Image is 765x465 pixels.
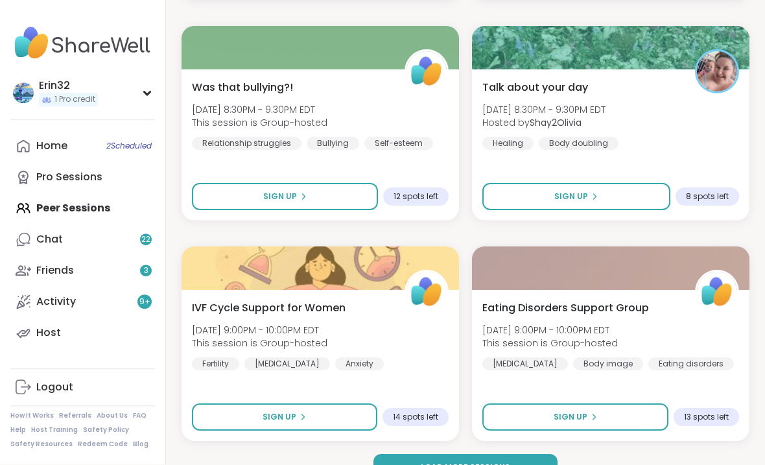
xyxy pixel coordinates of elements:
[36,264,74,278] div: Friends
[54,95,95,106] span: 1 Pro credit
[697,52,737,92] img: Shay2Olivia
[192,104,327,117] span: [DATE] 8:30PM - 9:30PM EDT
[307,137,359,150] div: Bullying
[539,137,618,150] div: Body doubling
[364,137,433,150] div: Self-esteem
[141,235,150,246] span: 22
[192,404,377,431] button: Sign Up
[554,412,587,423] span: Sign Up
[39,79,98,93] div: Erin32
[406,52,447,92] img: ShareWell
[36,233,63,247] div: Chat
[573,358,643,371] div: Body image
[36,326,61,340] div: Host
[192,337,327,350] span: This session is Group-hosted
[10,256,155,287] a: Friends3
[482,104,606,117] span: [DATE] 8:30PM - 9:30PM EDT
[133,440,148,449] a: Blog
[192,184,378,211] button: Sign Up
[78,440,128,449] a: Redeem Code
[482,80,588,96] span: Talk about your day
[406,272,447,313] img: ShareWell
[10,287,155,318] a: Activity9+
[192,324,327,337] span: [DATE] 9:00PM - 10:00PM EDT
[192,301,346,316] span: IVF Cycle Support for Women
[394,192,438,202] span: 12 spots left
[10,440,73,449] a: Safety Resources
[192,80,293,96] span: Was that bullying?!
[36,139,67,154] div: Home
[192,358,239,371] div: Fertility
[482,404,668,431] button: Sign Up
[482,358,568,371] div: [MEDICAL_DATA]
[36,171,102,185] div: Pro Sessions
[554,191,588,203] span: Sign Up
[97,412,128,421] a: About Us
[482,301,649,316] span: Eating Disorders Support Group
[10,318,155,349] a: Host
[31,426,78,435] a: Host Training
[144,266,148,277] span: 3
[10,372,155,403] a: Logout
[686,192,729,202] span: 8 spots left
[192,137,301,150] div: Relationship struggles
[133,412,147,421] a: FAQ
[192,117,327,130] span: This session is Group-hosted
[10,224,155,256] a: Chat22
[263,412,296,423] span: Sign Up
[10,426,26,435] a: Help
[36,381,73,395] div: Logout
[482,137,534,150] div: Healing
[244,358,330,371] div: [MEDICAL_DATA]
[684,412,729,423] span: 13 spots left
[482,117,606,130] span: Hosted by
[335,358,384,371] div: Anxiety
[697,272,737,313] img: ShareWell
[393,412,438,423] span: 14 spots left
[10,131,155,162] a: Home2Scheduled
[106,141,152,152] span: 2 Scheduled
[482,324,618,337] span: [DATE] 9:00PM - 10:00PM EDT
[530,117,582,130] b: Shay2Olivia
[10,162,155,193] a: Pro Sessions
[10,412,54,421] a: How It Works
[36,295,76,309] div: Activity
[59,412,91,421] a: Referrals
[482,184,670,211] button: Sign Up
[10,21,155,66] img: ShareWell Nav Logo
[139,297,150,308] span: 9 +
[83,426,129,435] a: Safety Policy
[263,191,297,203] span: Sign Up
[13,83,34,104] img: Erin32
[648,358,734,371] div: Eating disorders
[482,337,618,350] span: This session is Group-hosted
